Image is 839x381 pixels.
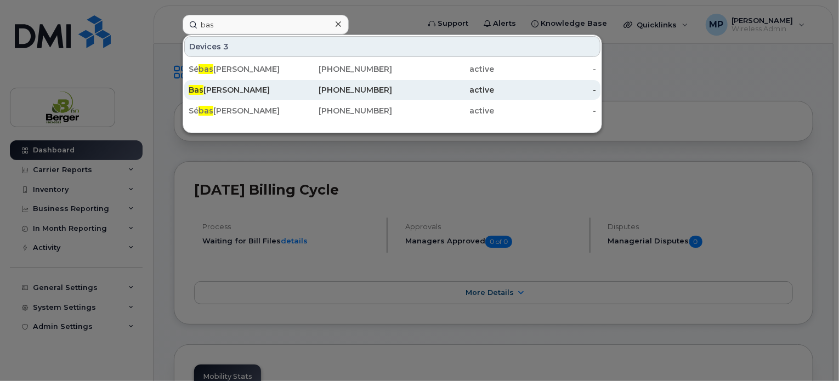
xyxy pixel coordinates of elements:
[393,105,495,116] div: active
[189,84,291,95] div: [PERSON_NAME]
[494,105,596,116] div: -
[223,41,229,52] span: 3
[184,101,600,121] a: Sébas[PERSON_NAME][PHONE_NUMBER]active-
[393,64,495,75] div: active
[291,105,393,116] div: [PHONE_NUMBER]
[184,80,600,100] a: Bas[PERSON_NAME][PHONE_NUMBER]active-
[494,64,596,75] div: -
[291,84,393,95] div: [PHONE_NUMBER]
[199,106,213,116] span: bas
[189,105,291,116] div: Sé [PERSON_NAME]
[494,84,596,95] div: -
[184,36,600,57] div: Devices
[189,85,203,95] span: Bas
[184,59,600,79] a: Sébas[PERSON_NAME][PHONE_NUMBER]active-
[291,64,393,75] div: [PHONE_NUMBER]
[189,64,291,75] div: Sé [PERSON_NAME]
[393,84,495,95] div: active
[199,64,213,74] span: bas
